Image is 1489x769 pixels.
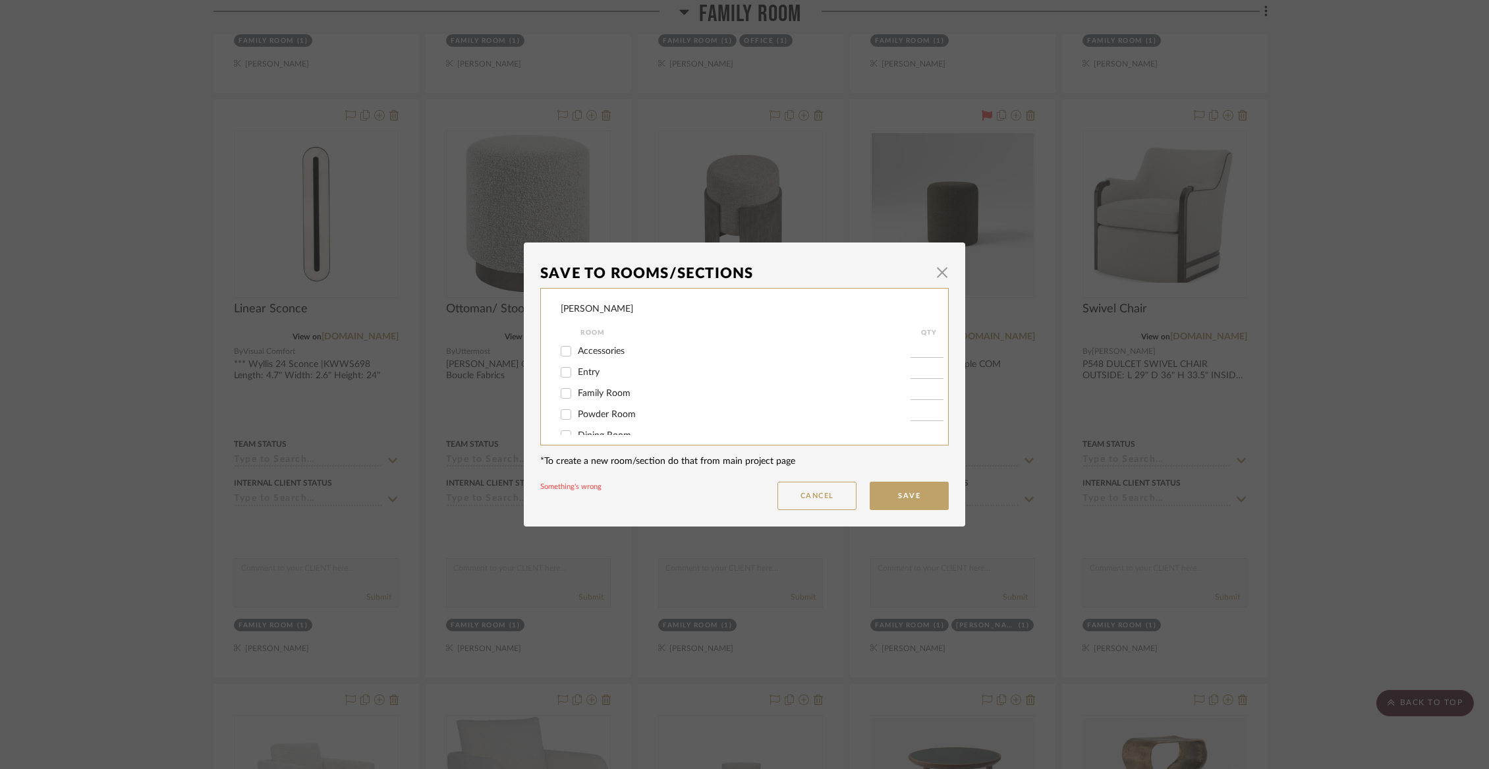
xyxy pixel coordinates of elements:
span: Entry [578,368,600,377]
div: *To create a new room/section do that from main project page [540,455,949,469]
div: Room [580,325,911,341]
button: Cancel [777,482,857,510]
span: Dining Room [578,431,631,440]
div: [PERSON_NAME] [561,302,633,316]
div: Something's wrong [540,482,717,493]
button: Close [929,259,955,285]
div: Save To Rooms/Sections [540,259,929,288]
span: Powder Room [578,410,636,419]
span: Family Room [578,389,631,398]
button: Save [870,482,949,510]
span: Accessories [578,347,625,356]
div: QTY [911,325,947,341]
dialog-header: Save To Rooms/Sections [540,259,949,288]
